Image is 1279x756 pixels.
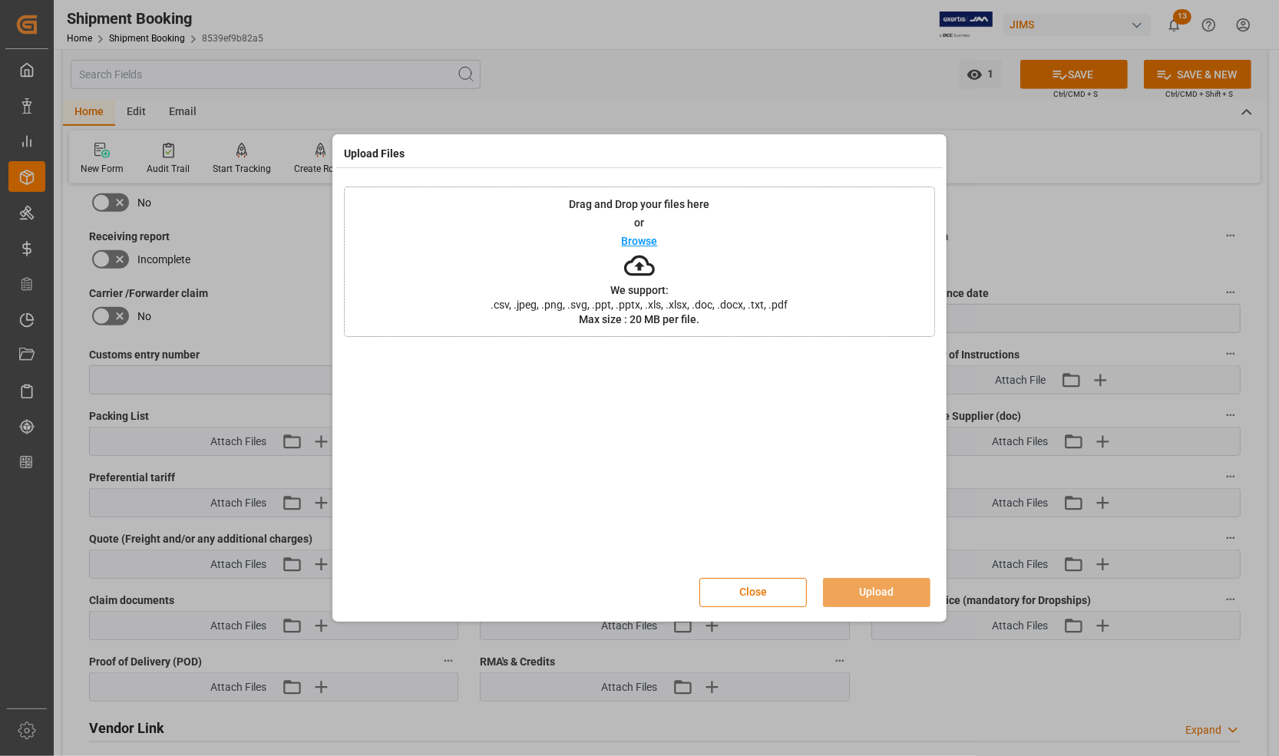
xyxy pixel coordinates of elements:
[622,236,658,246] p: Browse
[344,146,405,162] h4: Upload Files
[344,187,935,337] div: Drag and Drop your files hereorBrowseWe support:.csv, .jpeg, .png, .svg, .ppt, .pptx, .xls, .xlsx...
[570,199,710,210] p: Drag and Drop your files here
[635,217,645,228] p: or
[823,578,930,607] button: Upload
[610,285,669,295] p: We support:
[580,314,700,325] p: Max size : 20 MB per file.
[481,299,798,310] span: .csv, .jpeg, .png, .svg, .ppt, .pptx, .xls, .xlsx, .doc, .docx, .txt, .pdf
[699,578,807,607] button: Close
